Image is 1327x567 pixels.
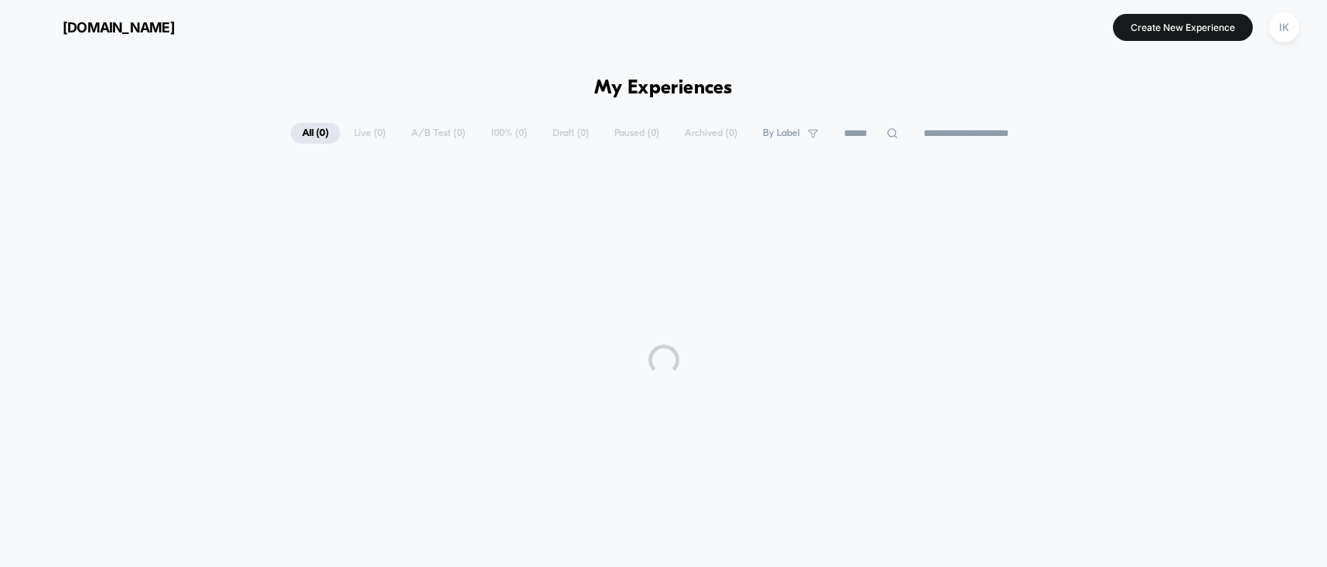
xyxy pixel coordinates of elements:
[1113,14,1253,41] button: Create New Experience
[1264,12,1304,43] button: IK
[63,19,175,36] span: [DOMAIN_NAME]
[23,15,179,39] button: [DOMAIN_NAME]
[1269,12,1299,42] div: IK
[594,77,733,100] h1: My Experiences
[291,123,340,144] span: All ( 0 )
[763,127,800,139] span: By Label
